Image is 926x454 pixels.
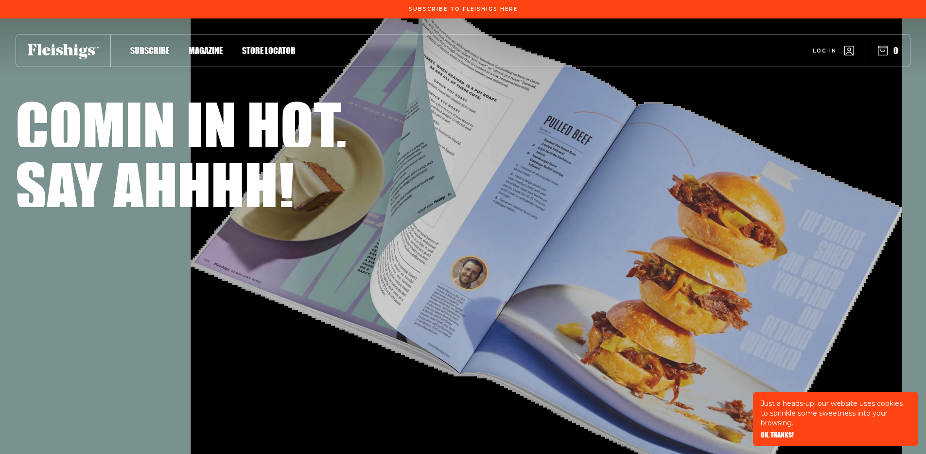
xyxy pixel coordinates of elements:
[242,44,296,57] a: Store locator
[761,399,910,428] p: Just a heads-up: our website uses cookies to sprinkle some sweetness into your browsing.
[813,47,837,54] span: Log in
[130,44,169,57] a: Subscribe
[16,155,294,215] h1: Say ahhhh!
[409,6,518,12] span: Subscribe To Fleishigs Here
[16,95,347,155] h1: Comin in hot,
[878,45,898,56] button: 0
[130,45,169,56] span: Subscribe
[407,6,520,11] a: Subscribe To Fleishigs Here
[813,46,854,55] a: Log in
[242,45,296,56] span: Store locator
[761,432,794,438] button: OK, THANKS!
[189,45,223,56] span: Magazine
[189,44,223,57] a: Magazine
